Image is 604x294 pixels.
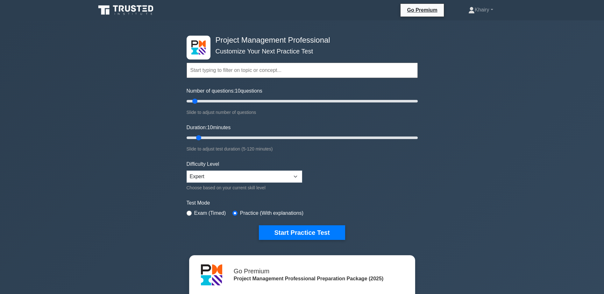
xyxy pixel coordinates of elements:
button: Start Practice Test [259,225,345,240]
label: Difficulty Level [187,160,219,168]
span: 10 [207,125,213,130]
label: Duration: minutes [187,124,231,131]
div: Slide to adjust test duration (5-120 minutes) [187,145,418,153]
label: Practice (With explanations) [240,209,303,217]
div: Slide to adjust number of questions [187,108,418,116]
a: Go Premium [403,6,441,14]
label: Test Mode [187,199,418,207]
div: Choose based on your current skill level [187,184,302,192]
h4: Project Management Professional [213,36,387,45]
input: Start typing to filter on topic or concept... [187,63,418,78]
a: Khairy [453,3,508,16]
label: Exam (Timed) [194,209,226,217]
span: 10 [235,88,241,94]
label: Number of questions: questions [187,87,262,95]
